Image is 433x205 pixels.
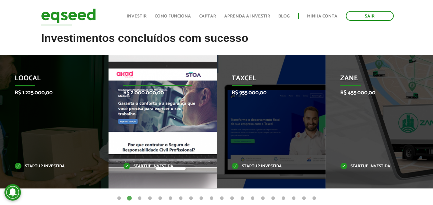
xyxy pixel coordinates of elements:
[311,195,318,202] button: 20 of 20
[155,14,191,19] a: Como funciona
[157,195,164,202] button: 5 of 20
[340,74,409,86] p: Zane
[229,195,235,202] button: 12 of 20
[307,14,338,19] a: Minha conta
[224,14,270,19] a: Aprenda a investir
[340,89,409,96] p: R$ 455.000,00
[123,165,192,168] p: Startup investida
[270,195,277,202] button: 16 of 20
[218,195,225,202] button: 11 of 20
[15,74,84,86] p: Loocal
[199,14,216,19] a: Captar
[147,195,153,202] button: 4 of 20
[249,195,256,202] button: 14 of 20
[136,195,143,202] button: 3 of 20
[232,89,301,96] p: R$ 955.000,00
[290,195,297,202] button: 18 of 20
[278,14,290,19] a: Blog
[232,165,301,168] p: Startup investida
[116,195,123,202] button: 1 of 20
[123,89,192,96] p: R$ 2.000.000,00
[177,195,184,202] button: 7 of 20
[280,195,287,202] button: 17 of 20
[346,11,394,21] a: Sair
[239,195,246,202] button: 13 of 20
[198,195,205,202] button: 9 of 20
[340,165,409,168] p: Startup investida
[188,195,194,202] button: 8 of 20
[301,195,307,202] button: 19 of 20
[15,89,84,96] p: R$ 1.225.000,00
[123,74,192,86] p: STOA Seguros
[259,195,266,202] button: 15 of 20
[167,195,174,202] button: 6 of 20
[126,195,133,202] button: 2 of 20
[41,7,96,25] img: EqSeed
[41,32,392,55] h2: Investimentos concluídos com sucesso
[232,74,301,86] p: Taxcel
[15,165,84,168] p: Startup investida
[127,14,147,19] a: Investir
[208,195,215,202] button: 10 of 20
